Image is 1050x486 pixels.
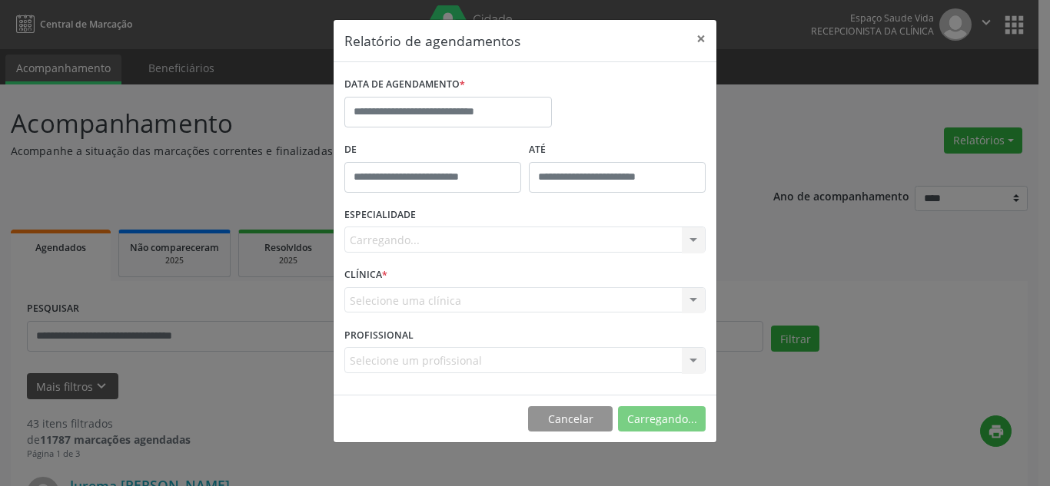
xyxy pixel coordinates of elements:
label: De [344,138,521,162]
label: ESPECIALIDADE [344,203,416,227]
label: ATÉ [529,138,706,162]
button: Carregando... [618,406,706,432]
button: Close [686,20,716,58]
label: CLÍNICA [344,263,387,287]
label: DATA DE AGENDAMENTO [344,73,465,97]
h5: Relatório de agendamentos [344,31,520,51]
label: PROFISSIONAL [344,323,414,347]
button: Cancelar [528,406,613,432]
